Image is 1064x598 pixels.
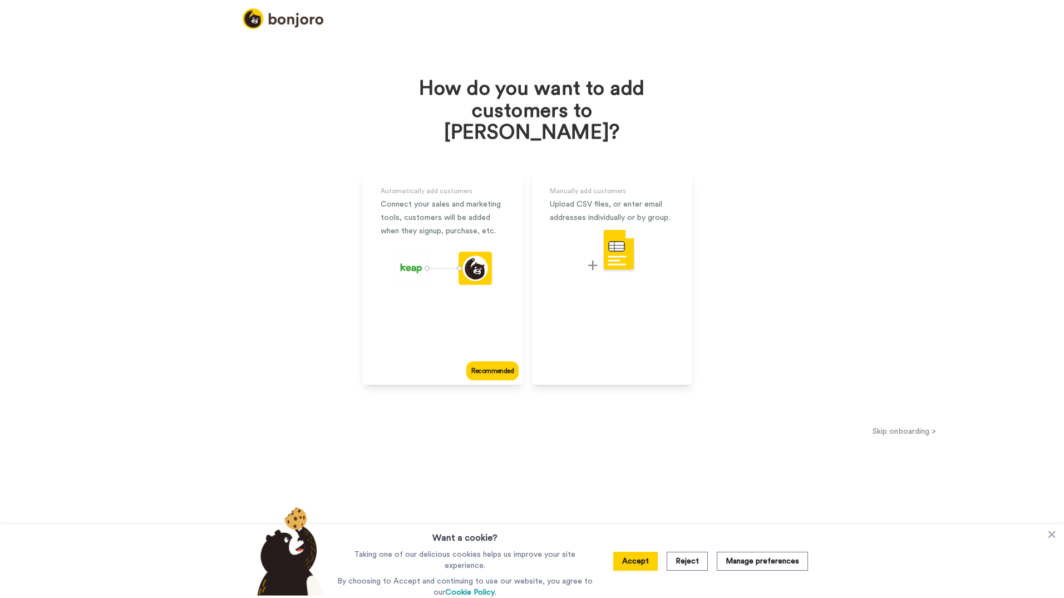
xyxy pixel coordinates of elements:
p: By choosing to Accept and continuing to use our website, you agree to our . [334,576,595,598]
div: Automatically add customers [381,184,505,198]
p: Taking one of our delicious cookies helps us improve your site experience. [334,549,595,571]
div: Connect your sales and marketing tools, customers will be added when they signup, purchase, etc. [381,198,505,238]
div: Recommended [466,361,519,380]
a: Cookie Policy [445,589,495,596]
div: animation [395,252,492,288]
h3: Want a cookie? [432,525,497,545]
img: bear-with-cookie.png [247,507,329,596]
h1: How do you want to add customers to [PERSON_NAME]? [407,78,657,144]
button: Skip onboarding > [745,425,1064,437]
img: logo_full.png [243,8,323,29]
button: Manage preferences [717,552,808,571]
button: Accept [613,552,658,571]
img: csv-upload.svg [588,229,636,273]
button: Reject [667,552,708,571]
div: Upload CSV files, or enter email addresses individually or by group. [550,198,674,224]
div: Manually add customers [550,184,674,198]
